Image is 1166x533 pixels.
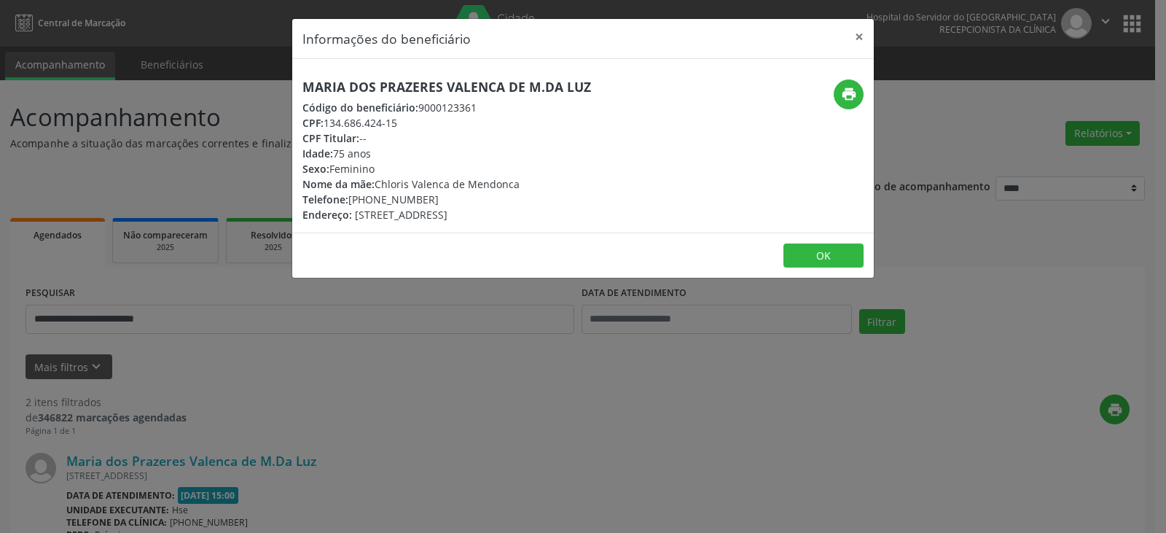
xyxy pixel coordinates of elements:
button: OK [783,244,864,268]
span: Nome da mãe: [302,177,375,191]
div: Feminino [302,161,591,176]
span: CPF: [302,116,324,130]
span: Telefone: [302,192,348,206]
button: print [834,79,864,109]
div: 9000123361 [302,100,591,115]
div: Chloris Valenca de Mendonca [302,176,591,192]
button: Close [845,19,874,55]
span: CPF Titular: [302,131,359,145]
div: 134.686.424-15 [302,115,591,131]
span: Idade: [302,147,333,160]
h5: Maria dos Prazeres Valenca de M.Da Luz [302,79,591,95]
div: [PHONE_NUMBER] [302,192,591,207]
span: [STREET_ADDRESS] [355,208,447,222]
span: Endereço: [302,208,352,222]
div: -- [302,131,591,146]
div: 75 anos [302,146,591,161]
i: print [841,86,857,102]
span: Sexo: [302,162,329,176]
span: Código do beneficiário: [302,101,418,114]
h5: Informações do beneficiário [302,29,471,48]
